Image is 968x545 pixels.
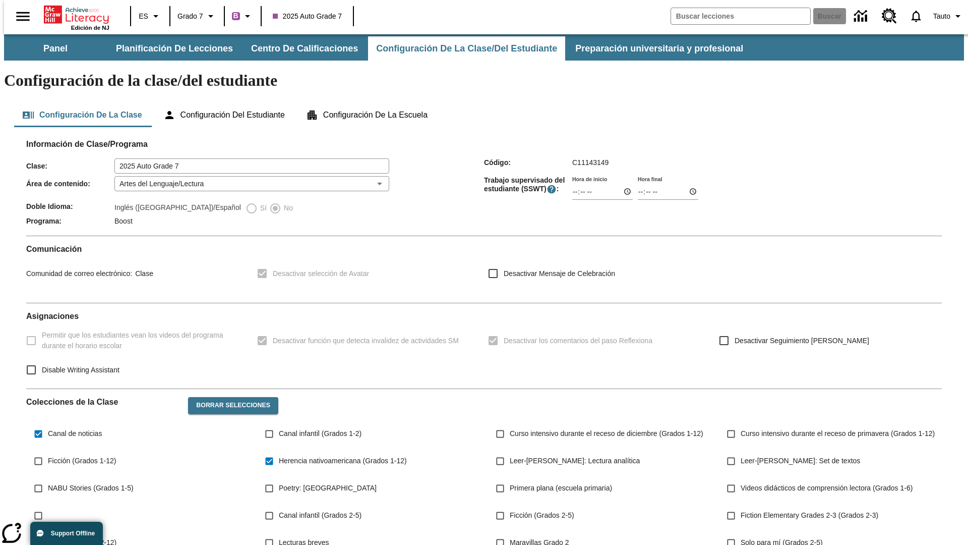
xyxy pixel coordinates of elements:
[741,483,913,494] span: Videos didácticos de comprensión lectora (Grados 1-6)
[903,3,929,29] a: Notificaciones
[30,522,103,545] button: Support Offline
[8,2,38,31] button: Abrir el menú lateral
[132,269,153,278] span: Clase
[26,311,942,321] h2: Asignaciones
[273,336,459,346] span: Desactivar función que detecta invalidez de actividades SM
[26,269,132,278] span: Comunidad de correo electrónico :
[108,36,241,61] button: Planificación de lecciones
[572,158,609,167] span: C11143149
[638,175,662,183] label: Hora final
[510,483,612,494] span: Primera plana (escuela primaria)
[4,71,964,90] h1: Configuración de la clase/del estudiante
[741,510,878,521] span: Fiction Elementary Grades 2-3 (Grados 2-3)
[26,139,942,149] h2: Información de Clase/Programa
[114,217,133,225] span: Boost
[243,36,366,61] button: Centro de calificaciones
[4,34,964,61] div: Subbarra de navegación
[273,268,369,279] span: Desactivar selección de Avatar
[279,483,377,494] span: Poetry: [GEOGRAPHIC_DATA]
[484,158,572,167] span: Código :
[26,244,942,254] h2: Comunicación
[188,397,278,414] button: Borrar selecciones
[26,202,114,210] span: Doble Idioma :
[504,336,652,346] span: Desactivar los comentarios del paso Reflexiona
[848,3,876,30] a: Centro de información
[233,10,238,22] span: B
[228,7,258,25] button: Boost El color de la clase es morado/púrpura. Cambiar el color de la clase.
[933,11,950,22] span: Tauto
[51,530,95,537] span: Support Offline
[48,456,116,466] span: Ficción (Grados 1-12)
[279,456,407,466] span: Herencia nativoamericana (Grados 1-12)
[26,149,942,228] div: Información de Clase/Programa
[741,428,935,439] span: Curso intensivo durante el receso de primavera (Grados 1-12)
[510,456,640,466] span: Leer-[PERSON_NAME]: Lectura analítica
[42,365,119,375] span: Disable Writing Assistant
[139,11,148,22] span: ES
[929,7,968,25] button: Perfil/Configuración
[26,180,114,188] span: Área de contenido :
[671,8,810,24] input: Buscar campo
[14,103,954,127] div: Configuración de la clase/del estudiante
[26,311,942,380] div: Asignaciones
[572,175,607,183] label: Hora de inicio
[114,202,241,214] label: Inglés ([GEOGRAPHIC_DATA])/Español
[71,25,109,31] span: Edición de NJ
[44,4,109,31] div: Portada
[298,103,436,127] button: Configuración de la escuela
[567,36,751,61] button: Preparación universitaria y profesional
[14,103,150,127] button: Configuración de la clase
[281,203,293,213] span: No
[510,510,574,521] span: Ficción (Grados 2-5)
[876,3,903,30] a: Centro de recursos, Se abrirá en una pestaña nueva.
[484,176,572,194] span: Trabajo supervisado del estudiante (SSWT) :
[279,428,361,439] span: Canal infantil (Grados 1-2)
[5,36,106,61] button: Panel
[26,217,114,225] span: Programa :
[279,510,361,521] span: Canal infantil (Grados 2-5)
[177,11,203,22] span: Grado 7
[114,176,389,191] div: Artes del Lenguaje/Lectura
[42,330,241,351] span: Permitir que los estudiantes vean los videos del programa durante el horario escolar
[134,7,166,25] button: Lenguaje: ES, Selecciona un idioma
[26,397,180,407] h2: Colecciones de la Clase
[48,428,102,439] span: Canal de noticias
[735,336,869,346] span: Desactivar Seguimiento [PERSON_NAME]
[155,103,293,127] button: Configuración del estudiante
[26,162,114,170] span: Clase :
[114,158,389,174] input: Clase
[173,7,221,25] button: Grado: Grado 7, Elige un grado
[4,36,752,61] div: Subbarra de navegación
[368,36,565,61] button: Configuración de la clase/del estudiante
[44,5,109,25] a: Portada
[26,244,942,295] div: Comunicación
[258,203,267,213] span: Sí
[504,268,615,279] span: Desactivar Mensaje de Celebración
[741,456,860,466] span: Leer-[PERSON_NAME]: Set de textos
[510,428,703,439] span: Curso intensivo durante el receso de diciembre (Grados 1-12)
[48,483,134,494] span: NABU Stories (Grados 1-5)
[547,184,557,194] button: El Tiempo Supervisado de Trabajo Estudiantil es el período durante el cual los estudiantes pueden...
[273,11,342,22] span: 2025 Auto Grade 7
